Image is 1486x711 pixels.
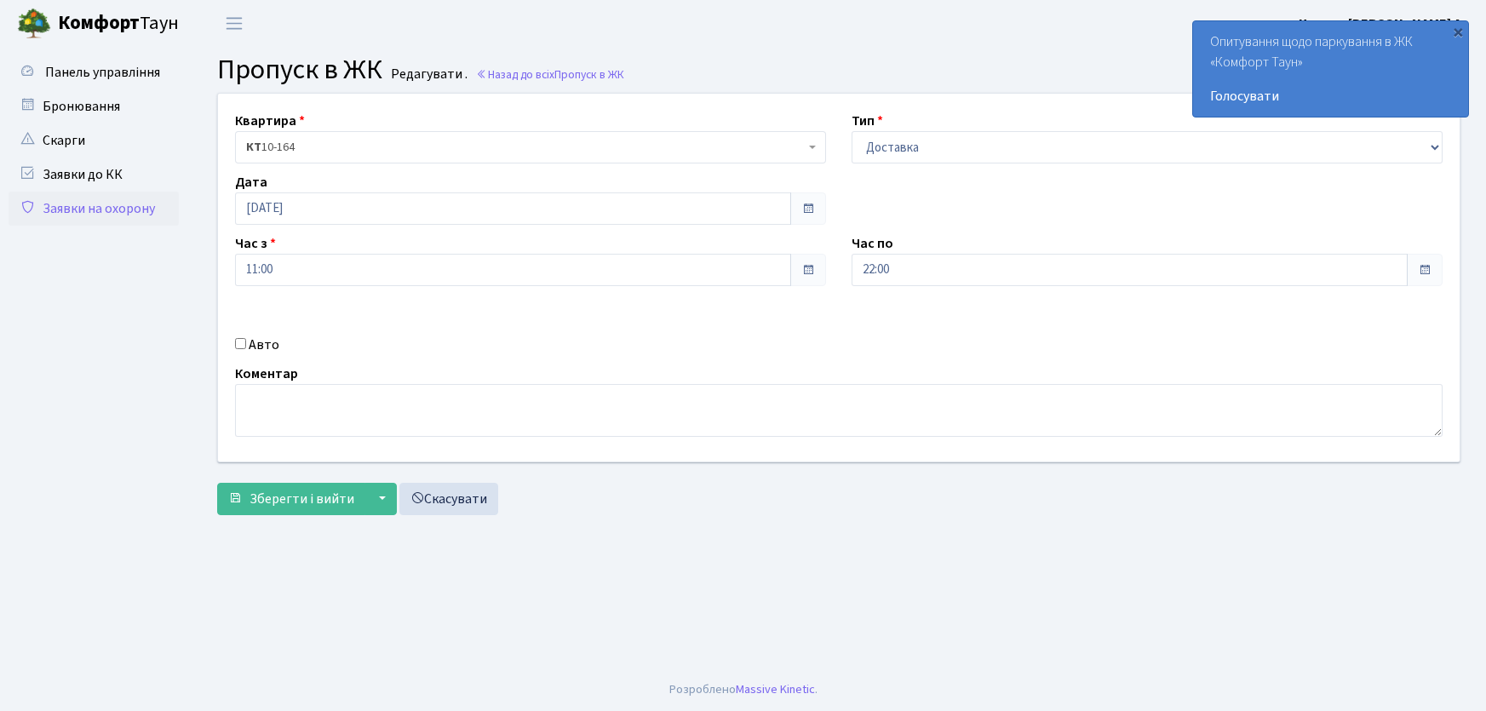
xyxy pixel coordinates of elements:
span: Зберегти і вийти [250,490,354,508]
label: Час по [852,233,893,254]
b: КТ [246,139,261,156]
a: Голосувати [1210,86,1451,106]
label: Час з [235,233,276,254]
label: Тип [852,111,883,131]
a: Панель управління [9,55,179,89]
a: Massive Kinetic [736,680,815,698]
div: × [1449,23,1466,40]
span: Пропуск в ЖК [217,50,382,89]
span: <b>КТ</b>&nbsp;&nbsp;&nbsp;&nbsp;10-164 [235,131,826,163]
a: Скарги [9,123,179,158]
a: Заявки до КК [9,158,179,192]
div: Розроблено . [669,680,818,699]
span: Панель управління [45,63,160,82]
b: Комфорт [58,9,140,37]
button: Зберегти і вийти [217,483,365,515]
div: Опитування щодо паркування в ЖК «Комфорт Таун» [1193,21,1468,117]
a: Заявки на охорону [9,192,179,226]
b: Цитрус [PERSON_NAME] А. [1299,14,1466,33]
label: Коментар [235,364,298,384]
a: Цитрус [PERSON_NAME] А. [1299,14,1466,34]
label: Дата [235,172,267,192]
small: Редагувати . [387,66,468,83]
button: Переключити навігацію [213,9,255,37]
label: Квартира [235,111,305,131]
span: Пропуск в ЖК [554,66,624,83]
span: Таун [58,9,179,38]
label: Авто [249,335,279,355]
a: Назад до всіхПропуск в ЖК [476,66,624,83]
span: <b>КТ</b>&nbsp;&nbsp;&nbsp;&nbsp;10-164 [246,139,805,156]
a: Бронювання [9,89,179,123]
img: logo.png [17,7,51,41]
a: Скасувати [399,483,498,515]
